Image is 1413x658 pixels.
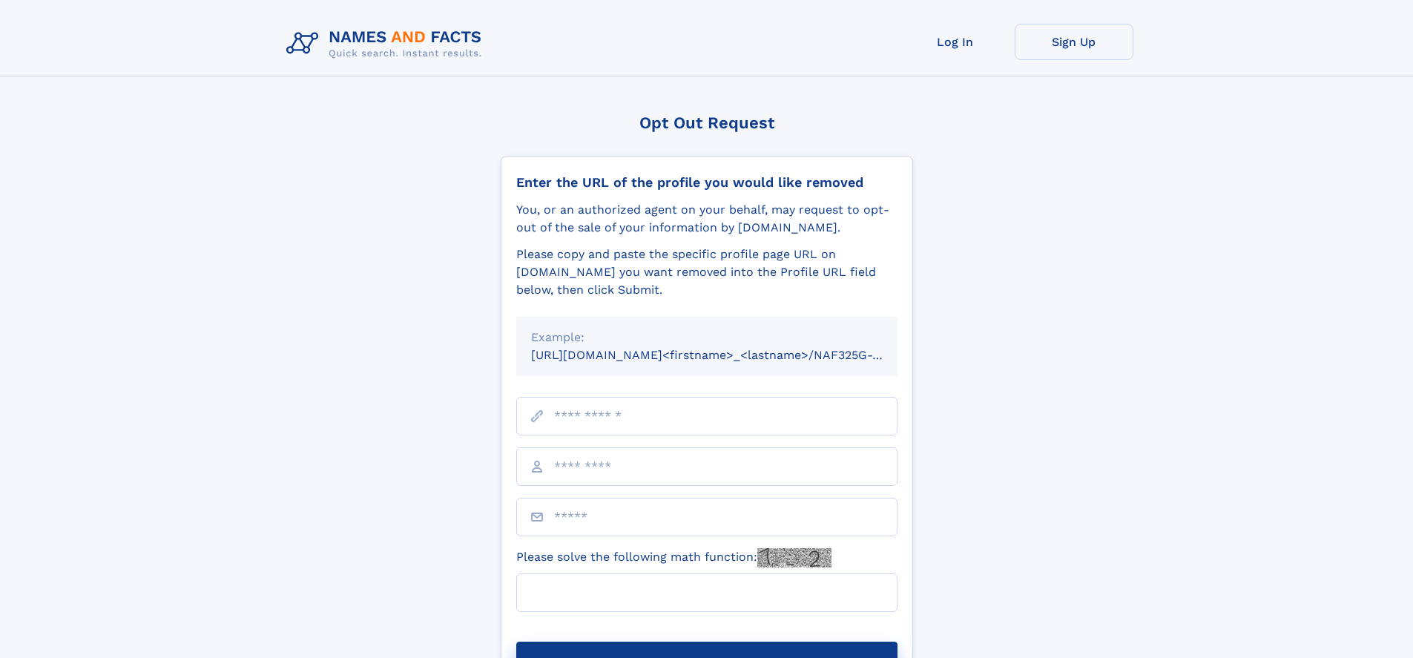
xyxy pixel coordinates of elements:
[501,113,913,132] div: Opt Out Request
[1015,24,1133,60] a: Sign Up
[531,329,883,346] div: Example:
[531,348,926,362] small: [URL][DOMAIN_NAME]<firstname>_<lastname>/NAF325G-xxxxxxxx
[516,201,897,237] div: You, or an authorized agent on your behalf, may request to opt-out of the sale of your informatio...
[896,24,1015,60] a: Log In
[516,246,897,299] div: Please copy and paste the specific profile page URL on [DOMAIN_NAME] you want removed into the Pr...
[280,24,494,64] img: Logo Names and Facts
[516,548,831,567] label: Please solve the following math function:
[516,174,897,191] div: Enter the URL of the profile you would like removed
